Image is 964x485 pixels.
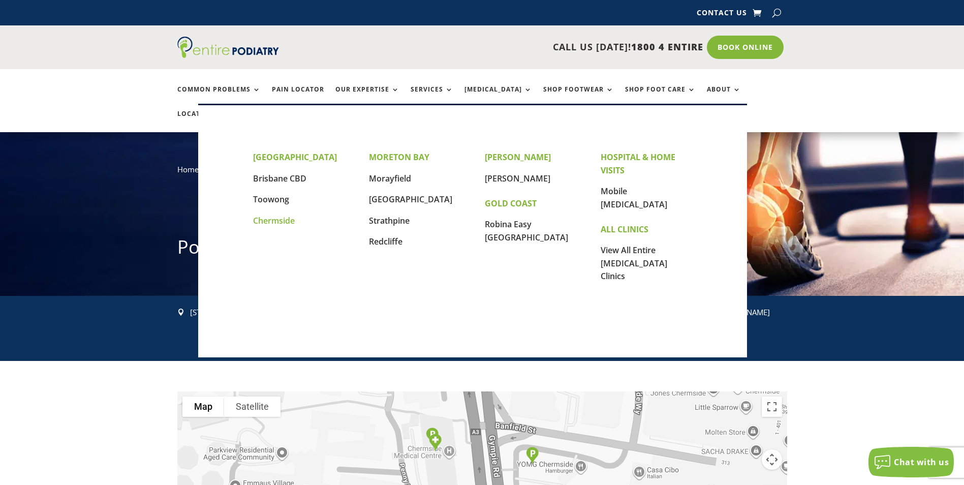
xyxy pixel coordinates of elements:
a: Common Problems [177,86,261,108]
img: logo (1) [177,37,279,58]
a: Entire Podiatry [177,50,279,60]
a: Mobile [MEDICAL_DATA] [601,186,667,210]
a: Book Online [707,36,784,59]
button: Toggle fullscreen view [762,397,782,417]
strong: [PERSON_NAME] [485,151,551,163]
a: Home [177,164,199,174]
nav: breadcrumb [177,163,787,184]
p: CALL US [DATE]! [318,41,703,54]
a: Toowong [253,194,289,205]
a: Robina Easy [GEOGRAPHIC_DATA] [485,219,568,243]
span: 1800 4 ENTIRE [631,41,703,53]
strong: GOLD COAST [485,198,537,209]
a: [MEDICAL_DATA] [464,86,532,108]
a: Redcliffe [369,236,402,247]
strong: MORETON BAY [369,151,429,163]
h1: Podiatrist Chermside [177,234,787,265]
a: Shop Foot Care [625,86,696,108]
button: Show satellite imagery [224,397,281,417]
a: Pain Locator [272,86,324,108]
a: Morayfield [369,173,411,184]
button: Chat with us [868,447,954,477]
div: Clinic [425,430,446,456]
a: Our Expertise [335,86,399,108]
a: Brisbane CBD [253,173,306,184]
strong: HOSPITAL & HOME VISITS [601,151,675,176]
a: [GEOGRAPHIC_DATA] [369,194,452,205]
span:  [177,309,184,316]
div: Parking [422,423,443,449]
span: Chat with us [894,457,949,468]
div: Westfield Chermside [522,443,543,469]
a: Services [411,86,453,108]
a: Chermside [253,215,295,226]
a: Locations [177,110,228,132]
a: Strathpine [369,215,410,226]
strong: [GEOGRAPHIC_DATA] [253,151,337,163]
a: View All Entire [MEDICAL_DATA] Clinics [601,245,667,282]
a: Shop Footwear [543,86,614,108]
a: Contact Us [697,9,747,20]
button: Map camera controls [762,449,782,470]
div: [STREET_ADDRESS] [190,306,321,319]
a: [PERSON_NAME] [485,173,550,184]
strong: ALL CLINICS [601,224,648,235]
a: About [707,86,741,108]
button: Show street map [182,397,224,417]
